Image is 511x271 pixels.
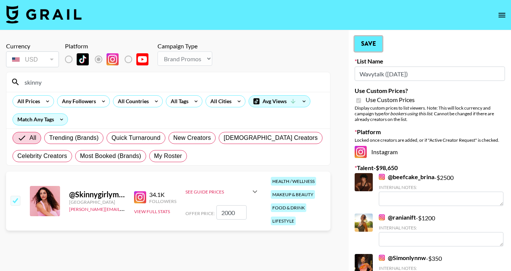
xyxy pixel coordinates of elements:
img: Instagram [379,214,385,220]
a: @ranianift [379,214,416,221]
div: Internal Notes: [379,225,503,231]
span: Celebrity Creators [17,152,67,161]
div: Locked once creators are added, or if "Active Creator Request" is checked. [355,137,505,143]
label: Use Custom Prices? [355,87,505,94]
span: [DEMOGRAPHIC_DATA] Creators [224,133,318,142]
span: Most Booked (Brands) [80,152,141,161]
a: @Simonlynnw [379,254,426,262]
span: Trending (Brands) [49,133,99,142]
div: makeup & beauty [271,190,315,199]
em: for bookers using this list [383,111,432,116]
div: lifestyle [271,217,296,225]
div: Match Any Tags [13,114,68,125]
div: food & drink [271,203,306,212]
div: Currency is locked to USD [6,50,59,69]
div: - $ 2500 [379,173,503,206]
div: health / wellness [271,177,316,186]
div: USD [8,53,57,66]
span: New Creators [173,133,211,142]
img: Instagram [134,191,146,203]
div: All Tags [166,96,190,107]
button: View Full Stats [134,209,170,214]
div: All Countries [113,96,150,107]
div: Internal Notes: [379,265,503,271]
span: Offer Price: [185,211,215,216]
div: Any Followers [57,96,97,107]
input: 2,000 [216,205,247,220]
label: Platform [355,128,505,136]
button: Save [355,36,382,51]
span: All [29,133,36,142]
div: Platform [65,42,154,50]
div: Currency [6,42,59,50]
img: Instagram [107,53,119,65]
span: Quick Turnaround [111,133,161,142]
label: Talent - $ 98,650 [355,164,505,172]
a: @beefcake_brina [379,173,434,181]
input: Search by User Name [20,76,326,88]
div: Display custom prices to list viewers. Note: This will lock currency and campaign type . Cannot b... [355,105,505,122]
div: See Guide Prices [185,189,250,195]
a: [PERSON_NAME][EMAIL_ADDRESS][PERSON_NAME][DOMAIN_NAME] [69,205,217,212]
div: [GEOGRAPHIC_DATA] [69,199,125,205]
div: - $ 1200 [379,214,503,246]
div: Followers [149,198,176,204]
div: 34.1K [149,191,176,198]
div: All Prices [13,96,42,107]
div: All Cities [206,96,233,107]
img: Instagram [379,174,385,180]
img: Grail Talent [6,5,82,23]
label: List Name [355,57,505,65]
button: open drawer [494,8,509,23]
img: TikTok [77,53,89,65]
div: Instagram [355,146,505,158]
div: Internal Notes: [379,184,503,190]
div: Avg Views [249,96,310,107]
img: Instagram [355,146,367,158]
span: Use Custom Prices [366,96,415,104]
div: List locked to Instagram. [65,51,154,67]
div: @ Skinnygirlymillionaire [69,190,125,199]
img: Instagram [379,255,385,261]
span: My Roster [154,152,182,161]
div: Campaign Type [157,42,212,50]
img: YouTube [136,53,148,65]
div: See Guide Prices [185,183,259,201]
